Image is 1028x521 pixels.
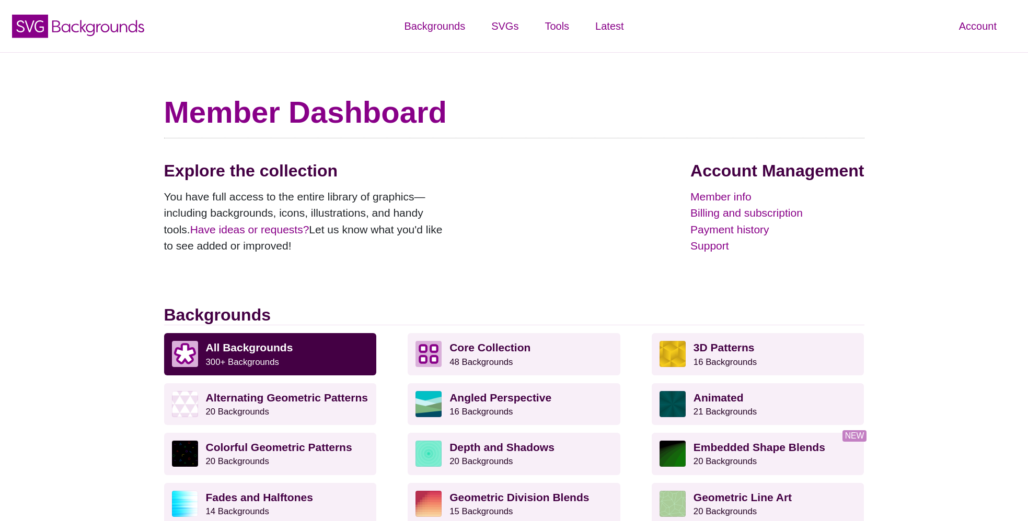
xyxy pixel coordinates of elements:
small: 20 Backgrounds [449,456,513,466]
small: 15 Backgrounds [449,506,513,516]
a: Animated21 Backgrounds [652,383,864,425]
small: 20 Backgrounds [694,506,757,516]
a: Colorful Geometric Patterns20 Backgrounds [164,433,377,475]
a: Depth and Shadows20 Backgrounds [408,433,620,475]
strong: Colorful Geometric Patterns [206,441,352,453]
strong: Core Collection [449,341,530,353]
small: 48 Backgrounds [449,357,513,367]
a: Alternating Geometric Patterns20 Backgrounds [164,383,377,425]
h1: Member Dashboard [164,94,864,131]
a: Angled Perspective16 Backgrounds [408,383,620,425]
a: Account [946,10,1010,42]
a: All Backgrounds 300+ Backgrounds [164,333,377,375]
strong: All Backgrounds [206,341,293,353]
small: 14 Backgrounds [206,506,269,516]
img: blue lights stretching horizontally over white [172,491,198,517]
strong: Angled Perspective [449,392,551,404]
strong: Embedded Shape Blends [694,441,825,453]
small: 20 Backgrounds [206,407,269,417]
small: 21 Backgrounds [694,407,757,417]
strong: Depth and Shadows [449,441,555,453]
h2: Explore the collection [164,161,452,181]
a: SVGs [478,10,532,42]
small: 16 Backgrounds [449,407,513,417]
img: light purple and white alternating triangle pattern [172,391,198,417]
h2: Backgrounds [164,305,864,325]
img: geometric web of connecting lines [660,491,686,517]
img: fancy golden cube pattern [660,341,686,367]
a: Billing and subscription [690,205,864,221]
a: Payment history [690,221,864,238]
p: You have full access to the entire library of graphics—including backgrounds, icons, illustration... [164,188,452,254]
small: 16 Backgrounds [694,357,757,367]
strong: Alternating Geometric Patterns [206,392,368,404]
a: Tools [532,10,582,42]
small: 20 Backgrounds [206,456,269,466]
strong: Geometric Line Art [694,491,792,503]
img: red-to-yellow gradient large pixel grid [415,491,442,517]
h2: Account Management [690,161,864,181]
a: Support [690,238,864,254]
img: green rave light effect animated background [660,391,686,417]
img: green to black rings rippling away from corner [660,441,686,467]
a: Embedded Shape Blends20 Backgrounds [652,433,864,475]
small: 300+ Backgrounds [206,357,279,367]
a: Member info [690,188,864,205]
img: abstract landscape with sky mountains and water [415,391,442,417]
strong: Geometric Division Blends [449,491,589,503]
strong: Fades and Halftones [206,491,313,503]
a: 3D Patterns16 Backgrounds [652,333,864,375]
a: Core Collection 48 Backgrounds [408,333,620,375]
a: Backgrounds [391,10,478,42]
strong: 3D Patterns [694,341,755,353]
a: Latest [582,10,637,42]
img: green layered rings within rings [415,441,442,467]
small: 20 Backgrounds [694,456,757,466]
a: Have ideas or requests? [190,223,309,235]
img: a rainbow pattern of outlined geometric shapes [172,441,198,467]
strong: Animated [694,392,744,404]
